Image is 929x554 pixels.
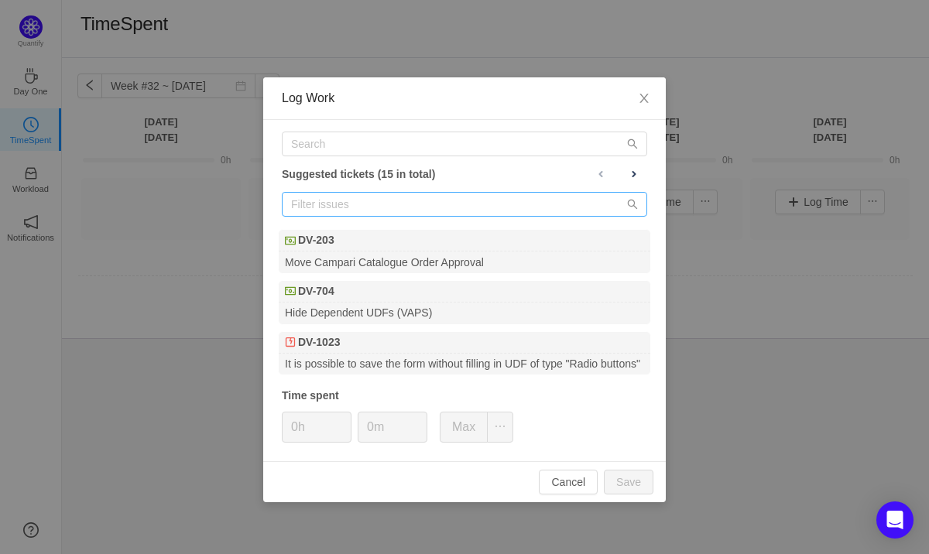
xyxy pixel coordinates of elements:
[604,470,653,494] button: Save
[282,164,647,184] div: Suggested tickets (15 in total)
[279,303,650,323] div: Hide Dependent UDFs (VAPS)
[298,334,340,351] b: DV-1023
[876,501,914,539] div: Open Intercom Messenger
[282,90,647,107] div: Log Work
[627,138,638,149] i: icon: search
[638,92,650,104] i: icon: close
[282,192,647,217] input: Filter issues
[627,199,638,210] i: icon: search
[282,132,647,156] input: Search
[298,232,334,248] b: DV-203
[539,470,598,494] button: Cancel
[285,337,296,347] img: Defect
[282,388,647,404] div: Time spent
[440,412,488,443] button: Max
[279,251,650,272] div: Move Campari Catalogue Order Approval
[622,77,666,121] button: Close
[487,412,513,443] button: icon: ellipsis
[298,283,334,299] b: DV-704
[285,235,296,246] img: Feature Request - Client
[279,354,650,374] div: It is possible to save the form without filling in UDF of type "Radio buttons"
[285,286,296,296] img: Feature Request - Client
